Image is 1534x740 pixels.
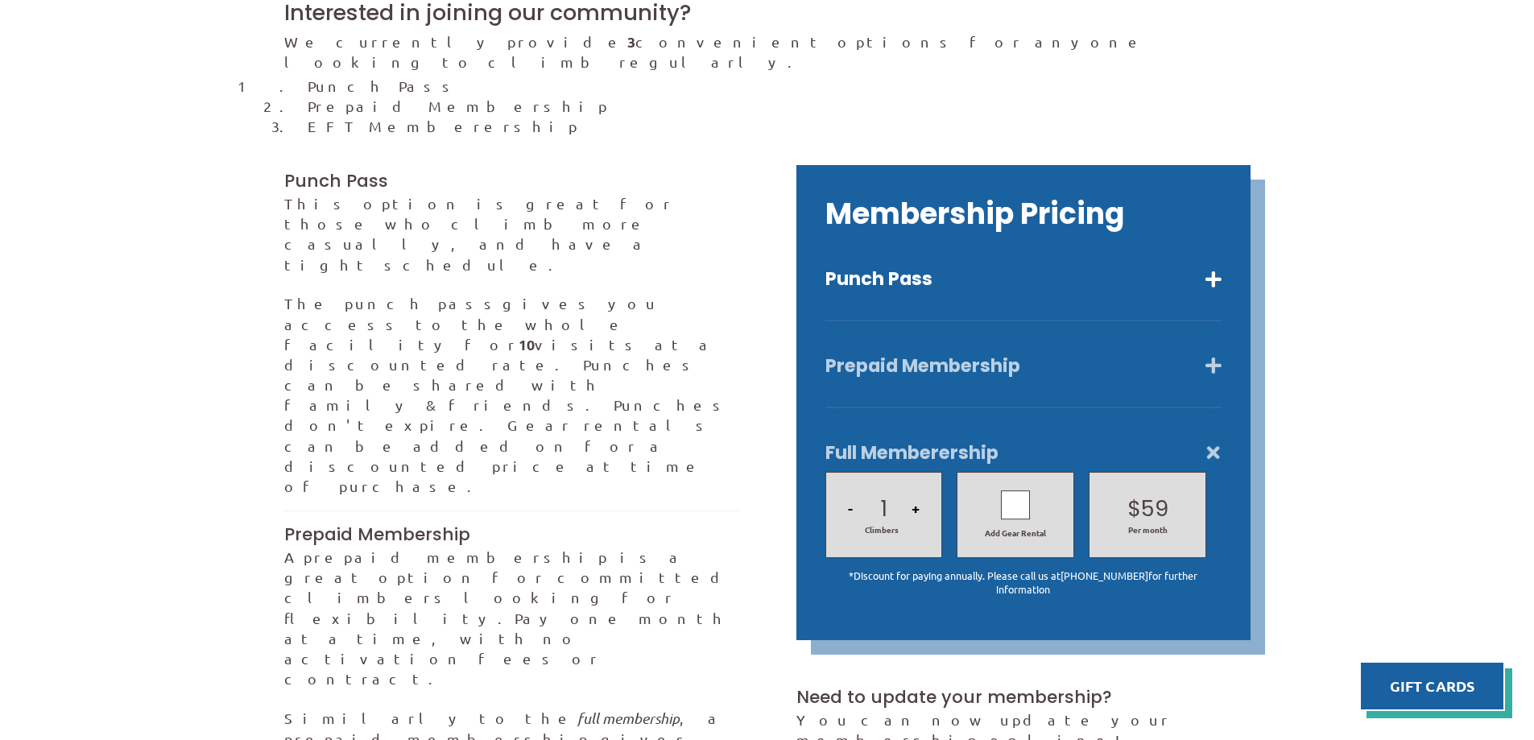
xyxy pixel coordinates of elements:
[907,481,924,535] button: +
[284,523,738,547] h3: Prepaid Membership
[825,194,1222,234] h2: Membership Pricing
[308,76,1250,96] li: Punch Pass
[308,116,1250,136] li: EFT Memberership
[627,32,635,51] strong: 3
[284,169,738,193] h3: Punch Pass
[865,524,899,535] span: Climbers
[1097,494,1198,525] h2: $
[284,547,738,688] p: Pay one month at a time, with no activation fees or contract.
[577,709,680,727] em: full membership
[833,494,934,525] h2: 1
[284,193,738,275] p: This option is great for those who climb more casually, and have a tight schedule.
[965,527,1066,539] span: Add Gear Rental
[519,335,535,353] strong: 10
[284,293,738,496] p: The punch pass
[308,96,1250,116] li: Prepaid Membership
[825,568,1222,597] p: *Discount for paying annually. Please call us at for further information
[843,481,858,535] button: -
[284,548,735,626] span: A prepaid membership is a great option for committed climbers looking for flexibility.
[1061,568,1148,582] a: [PHONE_NUMBER]
[796,685,1251,709] h3: Need to update your membership?
[1141,494,1168,525] p: 59
[284,31,1251,72] p: We currently provide convenient options for anyone looking to climb regularly.
[1105,524,1190,535] span: Per month
[284,295,731,494] span: gives you access to the whole facility for visits at a discounted rate. Punches can be shared wit...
